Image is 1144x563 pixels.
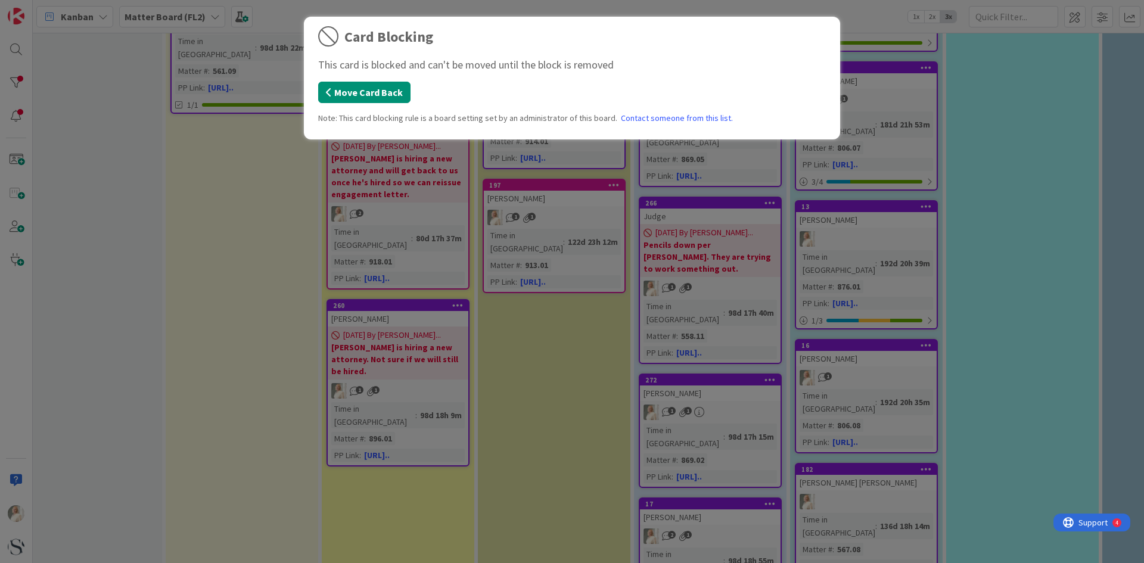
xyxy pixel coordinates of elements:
button: Move Card Back [318,82,411,103]
div: This card is blocked and can't be moved until the block is removed [318,57,826,73]
a: Contact someone from this list. [621,112,733,125]
span: Support [25,2,54,16]
div: Note: This card blocking rule is a board setting set by an administrator of this board. [318,112,826,125]
div: Card Blocking [344,26,433,48]
div: 4 [62,5,65,14]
